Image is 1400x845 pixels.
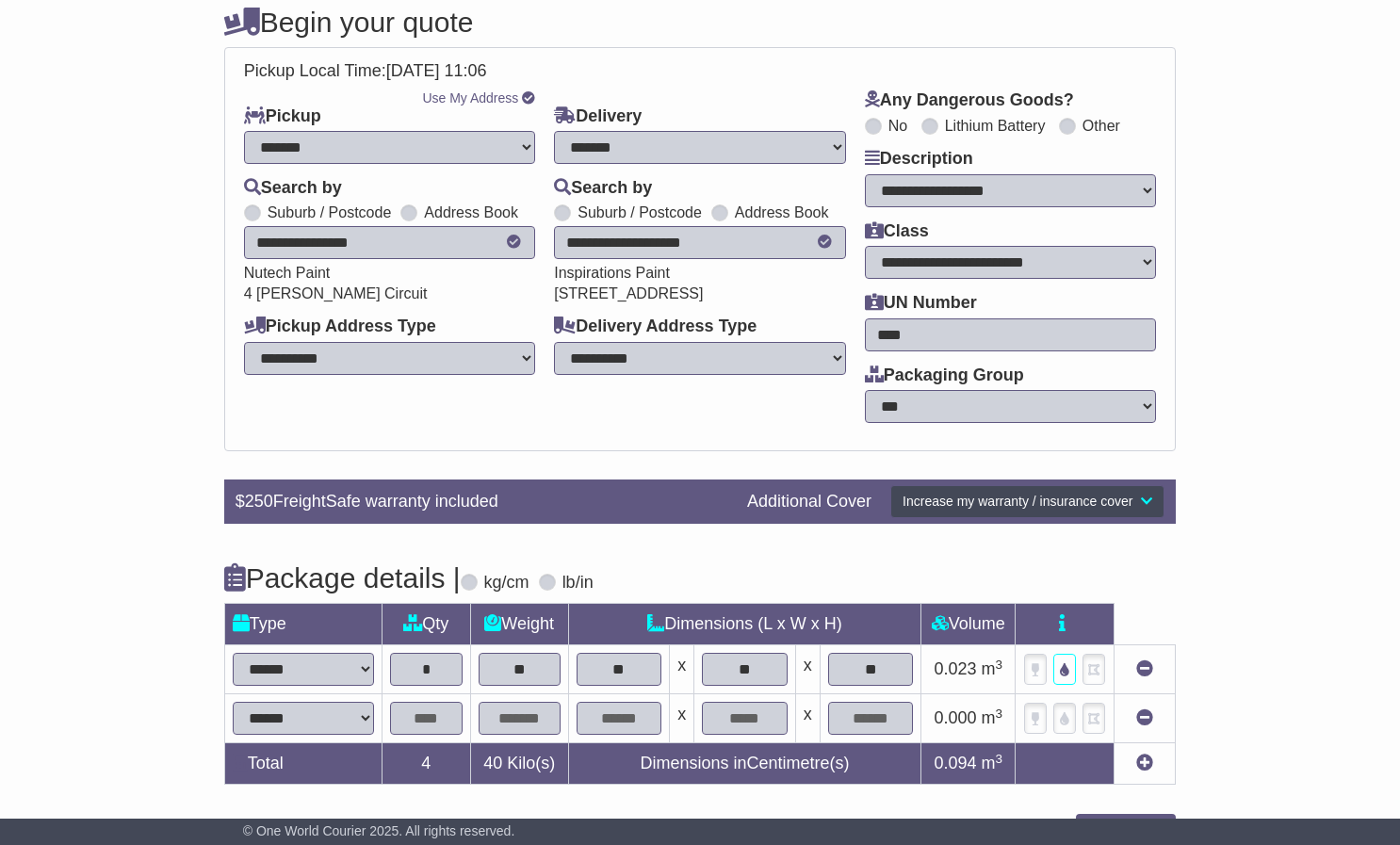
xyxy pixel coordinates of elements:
[935,708,977,727] span: 0.000
[996,752,1003,766] sup: 3
[554,285,703,301] span: [STREET_ADDRESS]
[795,694,820,743] td: x
[235,61,1166,82] div: Pickup Local Time:
[1083,117,1120,135] label: Other
[244,317,436,337] label: Pickup Address Type
[224,743,382,785] td: Total
[382,604,470,645] td: Qty
[865,293,977,314] label: UN Number
[795,645,820,694] td: x
[268,203,392,221] label: Suburb / Postcode
[996,707,1003,721] sup: 3
[568,743,921,785] td: Dimensions in Centimetre(s)
[484,573,529,593] label: kg/cm
[1136,754,1153,772] a: Add new item
[244,265,331,281] span: Nutech Paint
[865,221,929,242] label: Class
[578,203,702,221] label: Suburb / Postcode
[935,754,977,772] span: 0.094
[670,694,694,743] td: x
[226,492,738,512] div: $ FreightSafe warranty included
[243,823,515,838] span: © One World Courier 2025. All rights reserved.
[865,366,1024,386] label: Packaging Group
[738,492,881,512] div: Additional Cover
[921,604,1016,645] td: Volume
[470,604,568,645] td: Weight
[996,658,1003,672] sup: 3
[568,604,921,645] td: Dimensions (L x W x H)
[483,754,502,772] span: 40
[554,317,757,337] label: Delivery Address Type
[554,178,652,199] label: Search by
[888,117,907,135] label: No
[890,485,1164,518] button: Increase my warranty / insurance cover
[470,743,568,785] td: Kilo(s)
[562,573,594,593] label: lb/in
[554,106,642,127] label: Delivery
[244,178,342,199] label: Search by
[224,562,461,593] h4: Package details |
[865,149,973,170] label: Description
[422,90,518,106] a: Use My Address
[982,708,1003,727] span: m
[735,203,829,221] label: Address Book
[982,659,1003,678] span: m
[382,743,470,785] td: 4
[244,106,321,127] label: Pickup
[982,754,1003,772] span: m
[224,7,1177,38] h4: Begin your quote
[386,61,487,80] span: [DATE] 11:06
[670,645,694,694] td: x
[1136,659,1153,678] a: Remove this item
[245,492,273,511] span: 250
[945,117,1046,135] label: Lithium Battery
[244,285,428,301] span: 4 [PERSON_NAME] Circuit
[224,604,382,645] td: Type
[903,494,1132,509] span: Increase my warranty / insurance cover
[1136,708,1153,727] a: Remove this item
[935,659,977,678] span: 0.023
[554,265,670,281] span: Inspirations Paint
[865,90,1074,111] label: Any Dangerous Goods?
[424,203,518,221] label: Address Book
